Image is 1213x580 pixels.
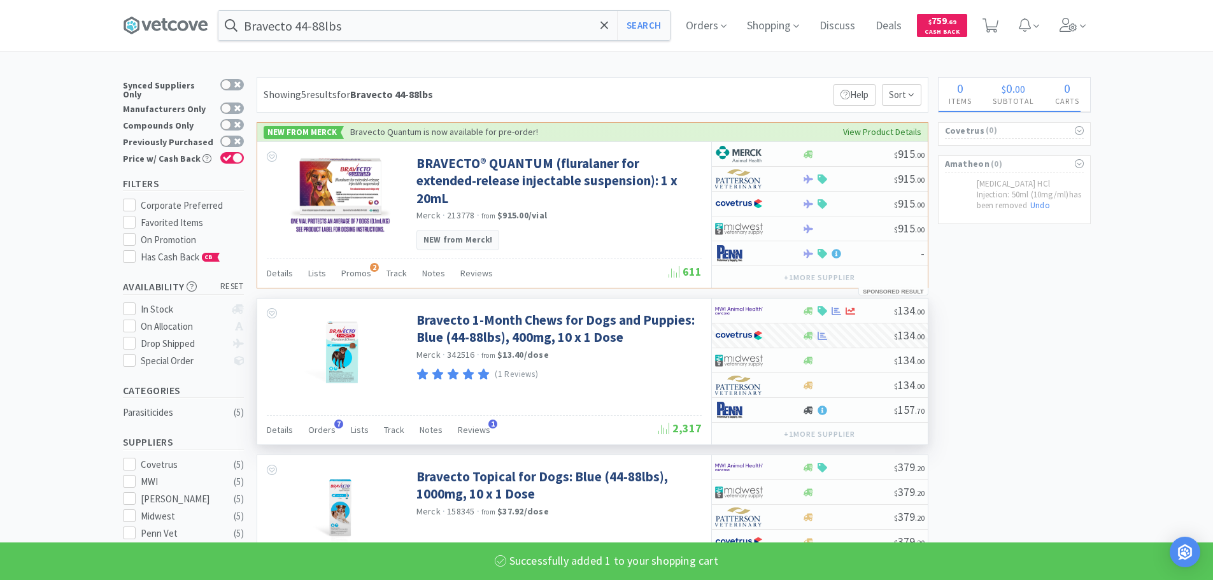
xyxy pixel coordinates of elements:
span: 759 [928,15,956,27]
span: $ [894,538,898,548]
span: 213778 [447,209,475,221]
img: 4dd14cff54a648ac9e977f0c5da9bc2e_5.png [715,483,763,502]
div: Previously Purchased [123,136,214,146]
div: Special Order [141,353,225,369]
div: MWI [141,474,220,490]
img: 4dd14cff54a648ac9e977f0c5da9bc2e_5.png [715,351,763,370]
button: Search [617,11,670,40]
span: $ [894,488,898,498]
a: Bravecto 1-Month Chews for Dogs and Puppies: Blue (44-88lbs), 400mg, 10 x 1 Dose [416,311,699,346]
a: Merck [416,209,441,221]
input: Search by item, sku, manufacturer, ingredient, size... [218,11,670,40]
span: . 00 [915,200,925,209]
span: CB [202,253,215,261]
span: · [443,349,445,360]
span: Lists [308,267,326,279]
span: . 69 [947,18,956,26]
img: 77fca1acd8b6420a9015268ca798ef17_1.png [715,194,763,213]
div: Synced Suppliers Only [123,79,214,99]
span: $ [894,463,898,473]
span: 00 [1015,83,1025,95]
span: . 00 [915,225,925,234]
div: ( 5 ) [234,457,244,472]
h5: Availability [123,279,244,294]
span: Covetrus [945,124,984,138]
img: e1133ece90fa4a959c5ae41b0808c578_9.png [715,244,763,263]
span: $ [894,150,898,160]
span: $ [1002,83,1006,95]
strong: $13.40 / dose [497,349,549,360]
span: . 20 [915,488,925,498]
div: Sponsored Result [858,288,928,295]
span: 0 [1064,80,1070,96]
span: $ [894,175,898,185]
span: Lists [351,424,369,435]
img: 4dd14cff54a648ac9e977f0c5da9bc2e_5.png [715,219,763,238]
span: Orders [308,424,336,435]
strong: NEW from Merck! [423,234,493,245]
span: 1 [488,420,497,428]
span: 915 [894,196,925,211]
img: f6b2451649754179b5b4e0c70c3f7cb0_2.png [715,301,763,320]
a: Discuss [814,20,860,32]
div: On Promotion [141,232,244,248]
span: Notes [420,424,443,435]
button: +1more supplier [777,425,861,443]
a: BRAVECTO® QUANTUM (fluralaner for extended-release injectable suspension): 1 x 20mL [416,155,699,207]
span: $ [894,332,898,341]
img: f5e969b455434c6296c6d81ef179fa71_3.png [715,169,763,188]
span: from [481,351,495,360]
span: 2,317 [658,421,702,435]
span: 134 [894,378,925,392]
span: Amatheon [945,157,990,171]
a: Merck [416,506,441,517]
span: Notes [422,267,445,279]
span: $ [894,513,898,523]
span: Has Cash Back [141,251,220,263]
span: 379 [894,460,925,474]
span: 915 [894,221,925,236]
div: Favorited Items [141,215,244,230]
strong: $915.00 / vial [497,209,547,221]
h5: Filters [123,176,244,191]
div: Compounds Only [123,119,214,130]
span: 0 [957,80,963,96]
h4: Subtotal [982,95,1045,107]
span: 915 [894,146,925,161]
img: e1133ece90fa4a959c5ae41b0808c578_9.png [715,400,763,420]
h4: Carts [1045,95,1090,107]
span: Track [384,424,404,435]
span: · [443,506,445,517]
span: 157 [894,402,925,417]
span: 158345 [447,506,475,517]
div: [PERSON_NAME] [141,492,220,507]
div: Corporate Preferred [141,198,244,213]
span: . 20 [915,463,925,473]
h4: Items [939,95,982,107]
div: ( 5 ) [234,405,244,420]
a: Bravecto Topical for Dogs: Blue (44-88lbs), 1000mg, 10 x 1 Dose [416,468,699,503]
span: from [481,507,495,516]
span: New from Merck [264,126,341,139]
span: 2 [370,263,379,272]
span: . 00 [915,175,925,185]
span: . 00 [915,150,925,160]
span: ( 0 ) [984,124,1072,137]
img: ed3ac1a8e1b049cfab8ddfd2d2ed77cb_397184.png [311,468,369,551]
span: 379 [894,485,925,499]
div: Open Intercom Messenger [1170,537,1200,567]
img: 77fca1acd8b6420a9015268ca798ef17_1.png [715,326,763,345]
div: Showing 5 results [264,87,433,103]
div: [MEDICAL_DATA] HCl Injection: 50ml (10mg/ml) has been removed [939,179,1090,224]
div: Manufacturers Only [123,103,214,113]
div: Covetrus [141,457,220,472]
span: 342516 [447,349,475,360]
span: . 00 [915,307,925,316]
strong: $37.92 / dose [497,506,549,517]
span: 0 [1006,80,1012,96]
a: Deals [870,20,907,32]
img: 6d7abf38e3b8462597f4a2f88dede81e_176.png [715,145,763,164]
p: (1 Reviews) [495,368,538,381]
p: Help [833,84,876,106]
div: ( 5 ) [234,526,244,541]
